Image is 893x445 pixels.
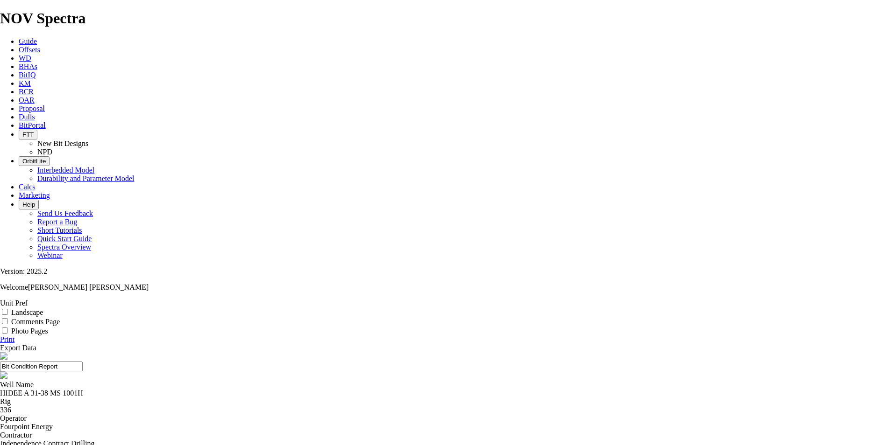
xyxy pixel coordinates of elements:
[19,71,35,79] a: BitIQ
[37,251,63,259] a: Webinar
[19,130,37,139] button: FTT
[19,46,40,54] a: Offsets
[19,113,35,121] a: Dulls
[37,218,77,226] a: Report a Bug
[11,318,60,326] label: Comments Page
[19,96,35,104] a: OAR
[37,139,88,147] a: New Bit Designs
[37,148,52,156] a: NPD
[28,283,149,291] span: [PERSON_NAME] [PERSON_NAME]
[19,104,45,112] a: Proposal
[19,156,50,166] button: OrbitLite
[19,54,31,62] a: WD
[19,121,46,129] a: BitPortal
[22,158,46,165] span: OrbitLite
[37,243,91,251] a: Spectra Overview
[37,226,82,234] a: Short Tutorials
[37,235,92,243] a: Quick Start Guide
[19,200,39,209] button: Help
[19,88,34,96] a: BCR
[22,131,34,138] span: FTT
[11,308,43,316] label: Landscape
[19,191,50,199] a: Marketing
[11,327,48,335] label: Photo Pages
[19,63,37,70] a: BHAs
[37,209,93,217] a: Send Us Feedback
[19,79,31,87] a: KM
[19,37,37,45] a: Guide
[37,174,135,182] a: Durability and Parameter Model
[19,183,35,191] a: Calcs
[22,201,35,208] span: Help
[37,166,94,174] a: Interbedded Model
